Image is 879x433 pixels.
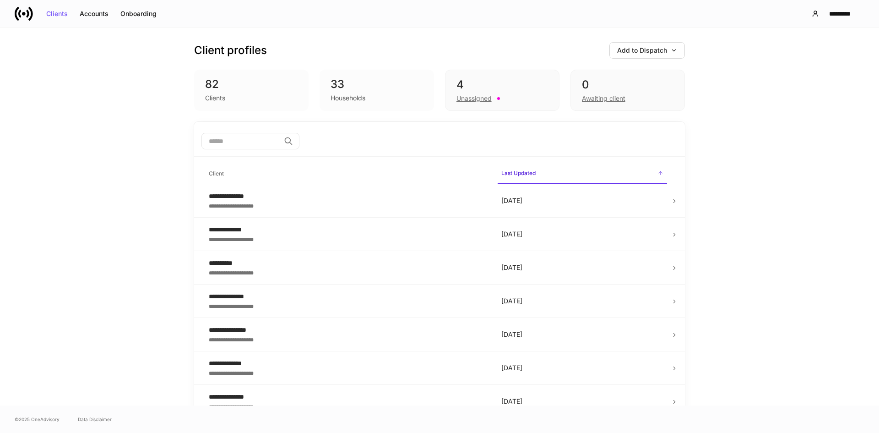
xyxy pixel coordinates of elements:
p: [DATE] [501,230,663,239]
span: Last Updated [498,164,667,184]
div: Awaiting client [582,94,625,103]
button: Clients [40,6,74,21]
div: Unassigned [456,94,492,103]
div: Onboarding [120,11,157,17]
p: [DATE] [501,263,663,272]
button: Accounts [74,6,114,21]
p: [DATE] [501,397,663,406]
p: [DATE] [501,363,663,373]
div: Clients [46,11,68,17]
p: [DATE] [501,330,663,339]
h6: Client [209,169,224,178]
div: 0 [582,77,673,92]
div: 4 [456,77,548,92]
div: Clients [205,93,225,103]
span: Client [205,164,490,183]
div: Add to Dispatch [617,47,677,54]
h3: Client profiles [194,43,267,58]
h6: Last Updated [501,169,536,177]
div: 82 [205,77,298,92]
div: Households [331,93,365,103]
div: 4Unassigned [445,70,559,111]
button: Onboarding [114,6,163,21]
a: Data Disclaimer [78,416,112,423]
div: 33 [331,77,423,92]
div: 0Awaiting client [570,70,685,111]
div: Accounts [80,11,109,17]
button: Add to Dispatch [609,42,685,59]
span: © 2025 OneAdvisory [15,416,60,423]
p: [DATE] [501,296,663,306]
p: [DATE] [501,196,663,205]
